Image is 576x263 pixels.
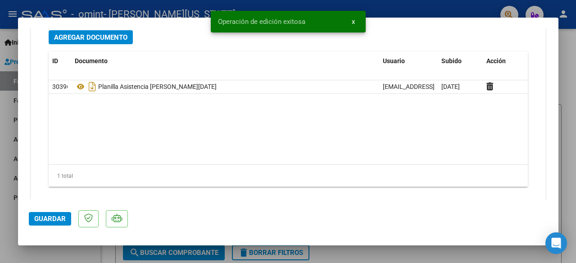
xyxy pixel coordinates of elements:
span: Agregar Documento [54,33,127,42]
span: Guardar [34,215,66,223]
datatable-header-cell: Usuario [379,51,438,71]
datatable-header-cell: Acción [483,51,528,71]
datatable-header-cell: ID [49,51,71,71]
button: x [345,14,362,30]
span: 30396 [52,83,70,90]
datatable-header-cell: Subido [438,51,483,71]
span: Subido [441,57,462,65]
span: Documento [75,57,108,65]
span: Acción [486,57,506,65]
div: 1 total [49,165,528,187]
span: ID [52,57,58,65]
div: Open Intercom Messenger [545,232,567,254]
span: Operación de edición exitosa [218,17,305,26]
span: x [352,18,355,26]
span: Usuario [383,57,405,65]
span: [EMAIL_ADDRESS][DOMAIN_NAME] - [US_STATE][PERSON_NAME] [383,83,567,90]
div: DOCUMENTACIÓN RESPALDATORIA [31,23,545,208]
i: Descargar documento [86,79,98,94]
span: [DATE] [441,83,460,90]
button: Agregar Documento [49,30,133,44]
span: Planilla Asistencia [PERSON_NAME][DATE] [75,83,217,90]
datatable-header-cell: Documento [71,51,379,71]
button: Guardar [29,212,71,226]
